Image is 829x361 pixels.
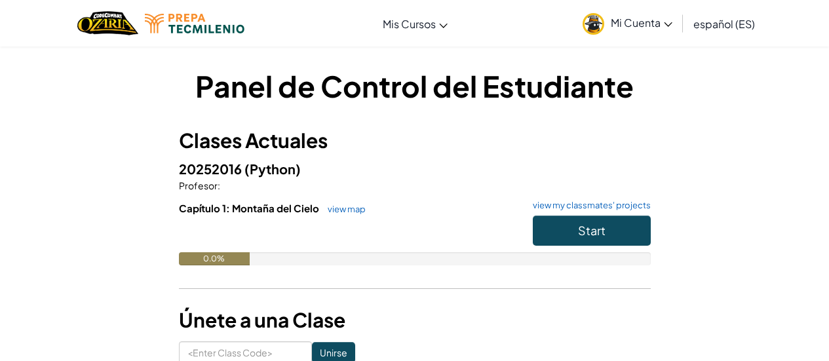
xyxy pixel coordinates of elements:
span: (Python) [244,161,301,177]
img: avatar [583,13,604,35]
img: Tecmilenio logo [145,14,244,33]
span: Profesor [179,180,218,191]
h1: Panel de Control del Estudiante [179,66,651,106]
a: view map [321,204,366,214]
button: Start [533,216,651,246]
h3: Clases Actuales [179,126,651,155]
span: Capítulo 1: Montaña del Cielo [179,202,321,214]
img: Home [77,10,138,37]
h3: Únete a una Clase [179,305,651,335]
span: Start [578,223,606,238]
span: Mis Cursos [383,17,436,31]
a: español (ES) [687,6,762,41]
div: 0.0% [179,252,250,265]
a: Mi Cuenta [576,3,679,44]
a: Mis Cursos [376,6,454,41]
span: 20252016 [179,161,244,177]
span: : [218,180,220,191]
span: Mi Cuenta [611,16,672,29]
a: view my classmates' projects [526,201,651,210]
a: Ozaria by CodeCombat logo [77,10,138,37]
span: español (ES) [693,17,755,31]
